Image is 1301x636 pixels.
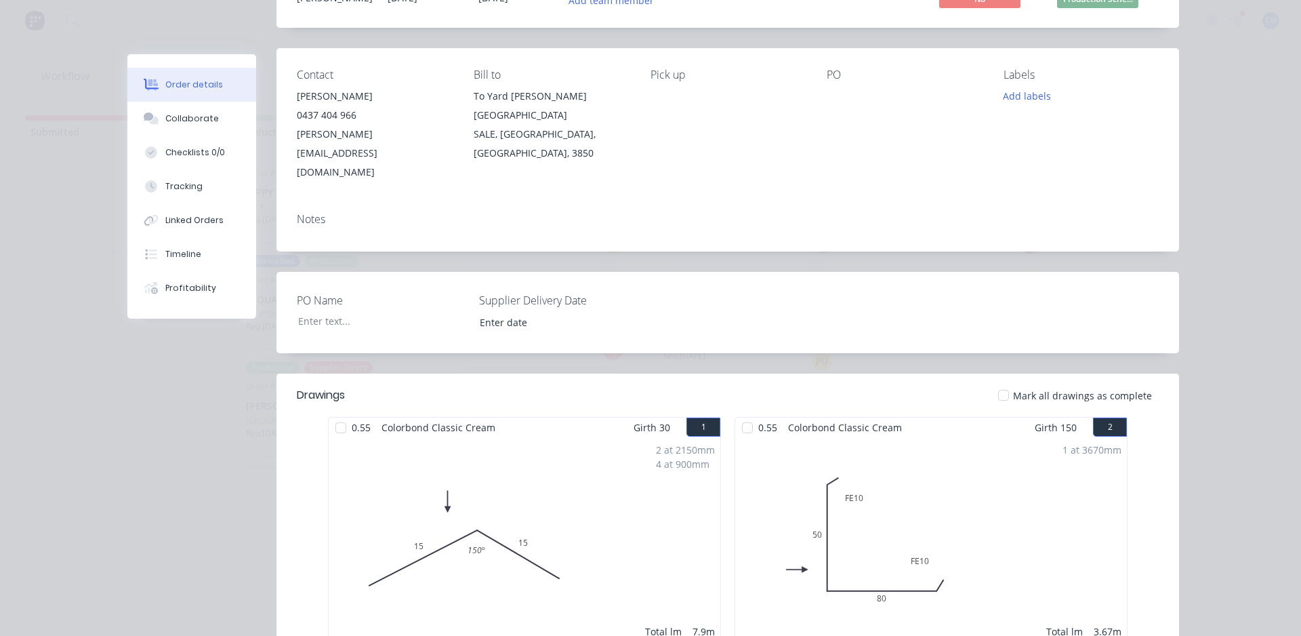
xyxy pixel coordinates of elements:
button: Linked Orders [127,203,256,237]
div: 0437 404 966 [297,106,452,125]
span: Girth 150 [1035,418,1077,437]
div: [PERSON_NAME][EMAIL_ADDRESS][DOMAIN_NAME] [297,125,452,182]
button: Profitability [127,271,256,305]
span: 0.55 [753,418,783,437]
label: PO Name [297,292,466,309]
button: 1 [686,418,720,437]
button: Timeline [127,237,256,271]
div: SALE, [GEOGRAPHIC_DATA], [GEOGRAPHIC_DATA], 3850 [474,125,629,163]
span: Colorbond Classic Cream [783,418,907,437]
div: Pick up [650,68,806,81]
div: [PERSON_NAME]0437 404 966[PERSON_NAME][EMAIL_ADDRESS][DOMAIN_NAME] [297,87,452,182]
button: 2 [1093,418,1127,437]
div: Contact [297,68,452,81]
button: Checklists 0/0 [127,136,256,170]
input: Enter date [470,312,639,332]
button: Tracking [127,170,256,203]
div: Order details [165,79,223,91]
div: Labels [1004,68,1159,81]
span: Colorbond Classic Cream [376,418,501,437]
div: [PERSON_NAME] [297,87,452,106]
button: Collaborate [127,102,256,136]
span: Girth 30 [634,418,670,437]
div: Collaborate [165,113,219,125]
div: PO [827,68,982,81]
div: Linked Orders [165,214,224,226]
div: Bill to [474,68,629,81]
div: 4 at 900mm [656,457,715,471]
div: 1 at 3670mm [1062,443,1121,457]
div: Tracking [165,180,203,193]
button: Order details [127,68,256,102]
span: Mark all drawings as complete [1013,389,1152,403]
div: To Yard [PERSON_NAME][GEOGRAPHIC_DATA] [474,87,629,125]
div: To Yard [PERSON_NAME][GEOGRAPHIC_DATA]SALE, [GEOGRAPHIC_DATA], [GEOGRAPHIC_DATA], 3850 [474,87,629,163]
div: Drawings [297,387,345,403]
div: Notes [297,213,1159,226]
div: Timeline [165,248,201,260]
label: Supplier Delivery Date [479,292,648,309]
div: 2 at 2150mm [656,443,715,457]
button: Add labels [996,87,1058,105]
div: Profitability [165,282,216,294]
div: Checklists 0/0 [165,146,225,159]
span: 0.55 [346,418,376,437]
